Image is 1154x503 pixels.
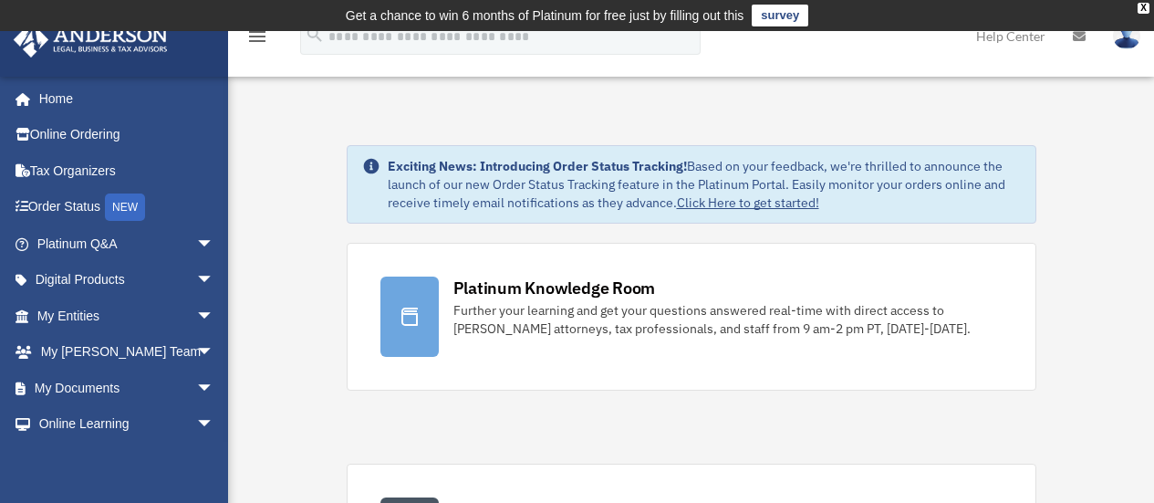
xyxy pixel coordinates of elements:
span: arrow_drop_down [196,370,233,407]
a: Click Here to get started! [677,194,819,211]
a: survey [752,5,808,26]
div: Based on your feedback, we're thrilled to announce the launch of our new Order Status Tracking fe... [388,157,1021,212]
a: Digital Productsarrow_drop_down [13,262,242,299]
i: search [305,25,325,45]
div: close [1138,3,1149,14]
span: arrow_drop_down [196,262,233,299]
span: arrow_drop_down [196,406,233,444]
span: arrow_drop_down [196,298,233,335]
div: Further your learning and get your questions answered real-time with direct access to [PERSON_NAM... [453,301,1003,338]
a: Online Learningarrow_drop_down [13,406,242,443]
i: menu [246,26,268,47]
div: Platinum Knowledge Room [453,277,656,299]
div: Get a chance to win 6 months of Platinum for free just by filling out this [346,5,744,26]
a: Platinum Knowledge Room Further your learning and get your questions answered real-time with dire... [347,243,1036,391]
a: Order StatusNEW [13,189,242,226]
img: User Pic [1113,23,1140,49]
a: My [PERSON_NAME] Teamarrow_drop_down [13,334,242,371]
a: My Entitiesarrow_drop_down [13,298,242,334]
a: Platinum Q&Aarrow_drop_down [13,225,242,262]
span: arrow_drop_down [196,225,233,263]
span: arrow_drop_down [196,334,233,372]
a: Tax Organizers [13,152,242,189]
a: menu [246,32,268,47]
img: Anderson Advisors Platinum Portal [8,22,173,58]
div: NEW [105,194,145,221]
a: Home [13,80,233,117]
a: Online Ordering [13,117,242,153]
a: My Documentsarrow_drop_down [13,370,242,406]
strong: Exciting News: Introducing Order Status Tracking! [388,158,687,174]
